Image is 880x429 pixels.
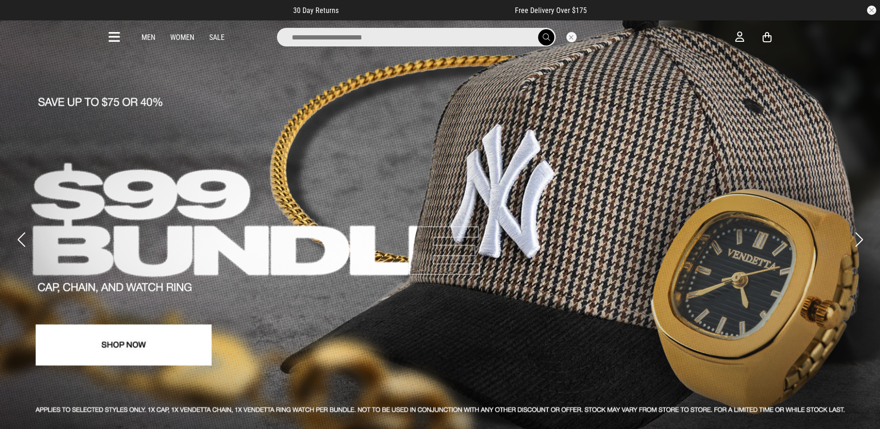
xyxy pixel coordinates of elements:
[853,229,865,250] button: Next slide
[7,4,35,32] button: Open LiveChat chat widget
[566,32,577,42] button: Close search
[209,33,225,42] a: Sale
[293,6,339,15] span: 30 Day Returns
[515,6,587,15] span: Free Delivery Over $175
[357,6,496,15] iframe: Customer reviews powered by Trustpilot
[15,229,27,250] button: Previous slide
[141,33,155,42] a: Men
[170,33,194,42] a: Women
